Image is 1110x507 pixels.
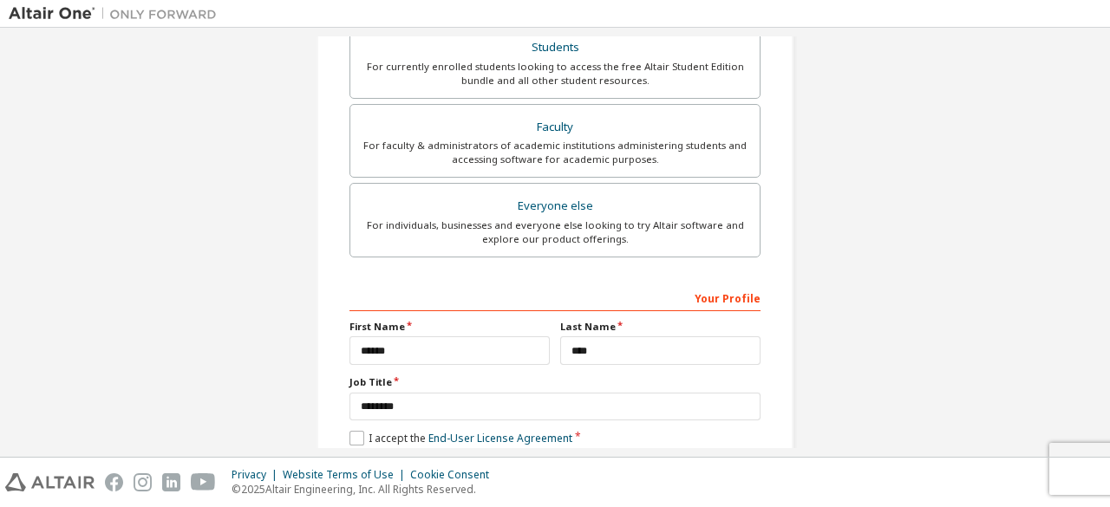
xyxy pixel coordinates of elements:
div: For faculty & administrators of academic institutions administering students and accessing softwa... [361,139,749,166]
div: Faculty [361,115,749,140]
label: Job Title [349,375,761,389]
div: Privacy [232,468,283,482]
div: For individuals, businesses and everyone else looking to try Altair software and explore our prod... [361,218,749,246]
div: Students [361,36,749,60]
img: Altair One [9,5,225,23]
label: First Name [349,320,550,334]
a: End-User License Agreement [428,431,572,445]
img: facebook.svg [105,473,123,491]
label: Last Name [560,320,761,334]
div: Website Terms of Use [283,468,410,482]
img: youtube.svg [191,473,216,491]
div: For currently enrolled students looking to access the free Altair Student Edition bundle and all ... [361,60,749,88]
label: I accept the [349,431,572,445]
p: © 2025 Altair Engineering, Inc. All Rights Reserved. [232,482,499,497]
div: Cookie Consent [410,468,499,482]
img: instagram.svg [134,473,152,491]
div: Your Profile [349,283,761,311]
img: altair_logo.svg [5,473,95,491]
img: linkedin.svg [162,473,180,491]
div: Everyone else [361,194,749,218]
